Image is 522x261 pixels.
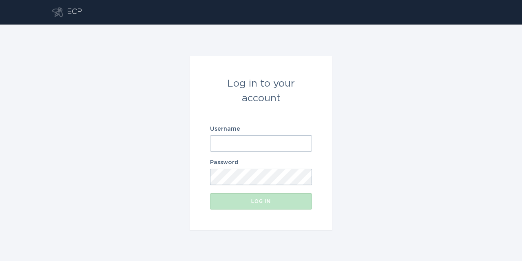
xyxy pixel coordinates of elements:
[52,7,63,17] button: Go to dashboard
[210,193,312,210] button: Log in
[210,160,312,165] label: Password
[214,199,308,204] div: Log in
[210,76,312,106] div: Log in to your account
[67,7,82,17] div: ECP
[210,126,312,132] label: Username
